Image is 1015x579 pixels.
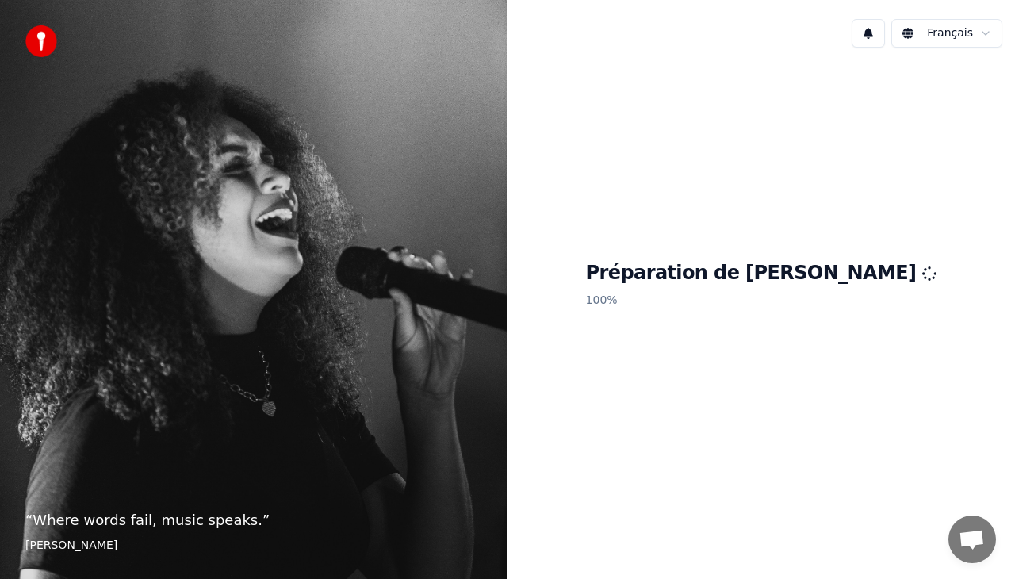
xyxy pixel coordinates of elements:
footer: [PERSON_NAME] [25,538,482,554]
img: youka [25,25,57,57]
p: 100 % [586,286,937,315]
p: “ Where words fail, music speaks. ” [25,509,482,531]
h1: Préparation de [PERSON_NAME] [586,261,937,286]
a: Ouvrir le chat [948,516,996,563]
